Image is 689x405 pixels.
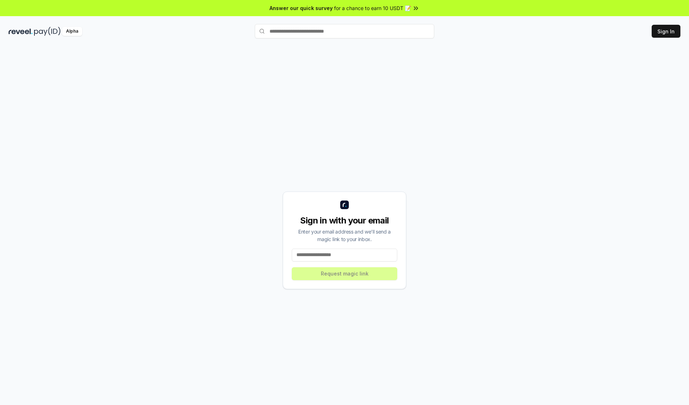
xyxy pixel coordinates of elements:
div: Sign in with your email [292,215,397,226]
div: Enter your email address and we’ll send a magic link to your inbox. [292,228,397,243]
img: logo_small [340,201,349,209]
img: pay_id [34,27,61,36]
img: reveel_dark [9,27,33,36]
span: for a chance to earn 10 USDT 📝 [334,4,411,12]
button: Sign In [652,25,680,38]
span: Answer our quick survey [269,4,333,12]
div: Alpha [62,27,82,36]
